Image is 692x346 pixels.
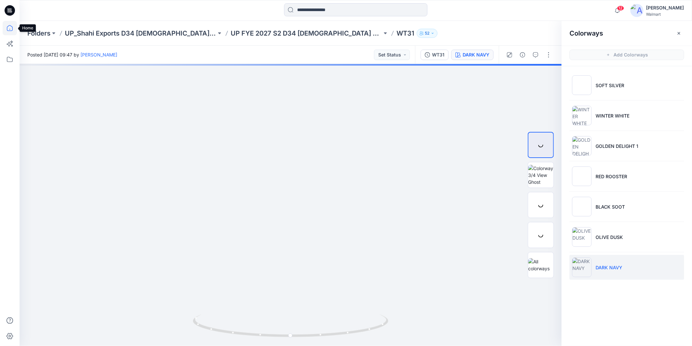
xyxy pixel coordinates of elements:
img: BLACK SOOT [572,197,592,216]
p: BLACK SOOT [596,203,625,210]
a: UP_Shahi Exports D34 [DEMOGRAPHIC_DATA] Tops [65,29,216,38]
button: 52 [417,29,438,38]
img: OLIVE DUSK [572,227,592,247]
button: DARK NAVY [451,50,494,60]
div: Walmart [646,12,684,17]
img: RED ROOSTER [572,166,592,186]
div: [PERSON_NAME] [646,4,684,12]
img: DARK NAVY [572,258,592,277]
img: GOLDEN DELIGHT 1 [572,136,592,156]
p: WT31 [396,29,414,38]
p: WINTER WHITE [596,112,629,119]
a: Folders [27,29,50,38]
h2: Colorways [569,29,603,37]
button: WT31 [421,50,449,60]
img: SOFT SILVER [572,75,592,95]
span: 12 [617,6,624,11]
span: Posted [DATE] 09:47 by [27,51,117,58]
a: UP FYE 2027 S2 D34 [DEMOGRAPHIC_DATA] Woven Tops [231,29,382,38]
p: DARK NAVY [596,264,622,271]
img: avatar [630,4,643,17]
div: WT31 [432,51,444,58]
img: WINTER WHITE [572,106,592,125]
p: SOFT SILVER [596,82,624,89]
button: Details [517,50,528,60]
img: Colorway 3/4 View Ghost [528,165,554,185]
p: GOLDEN DELIGHT 1 [596,143,638,149]
a: [PERSON_NAME] [80,52,117,57]
p: 52 [425,30,429,37]
p: OLIVE DUSK [596,234,623,241]
img: All colorways [528,258,554,272]
p: RED ROOSTER [596,173,627,180]
div: DARK NAVY [463,51,489,58]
